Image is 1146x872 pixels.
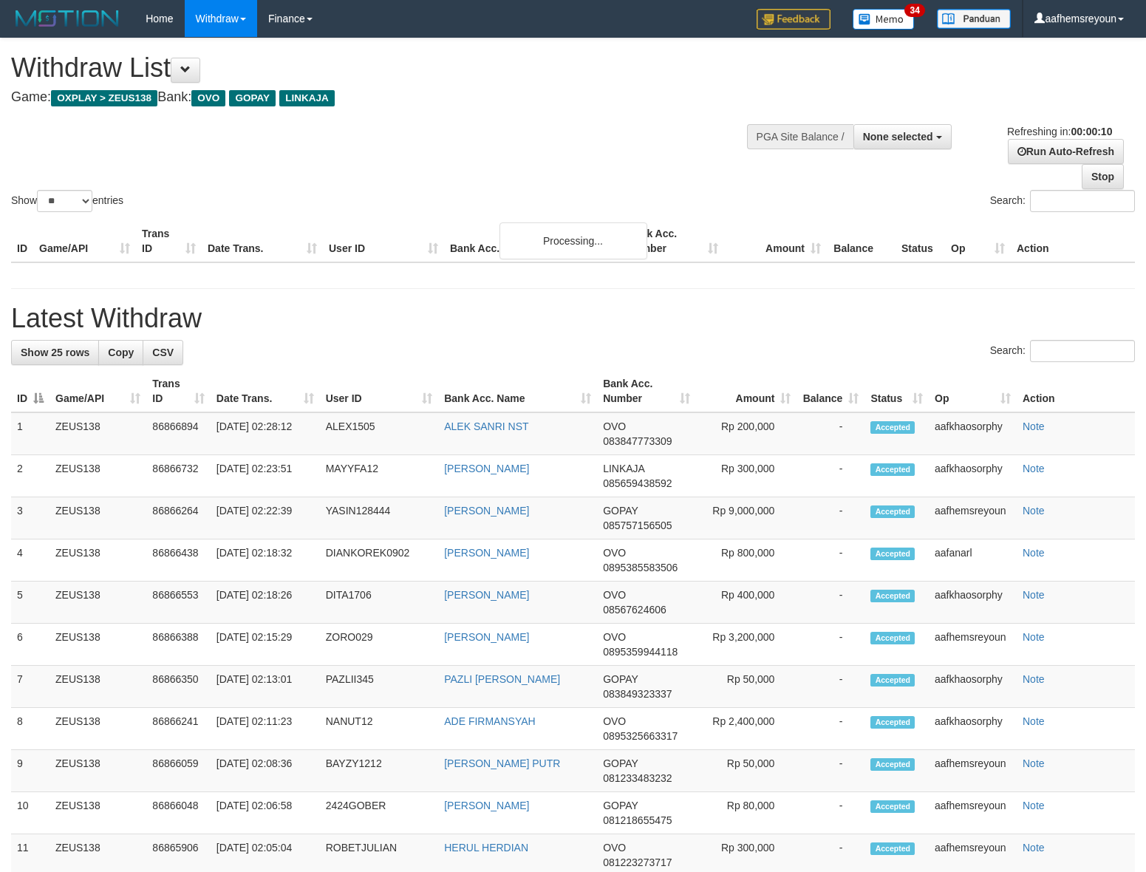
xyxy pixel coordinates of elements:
th: Status: activate to sort column ascending [864,370,929,412]
td: PAZLII345 [320,666,439,708]
td: 86866059 [146,750,211,792]
td: aafanarl [929,539,1017,582]
td: - [797,455,864,497]
th: Bank Acc. Number: activate to sort column ascending [597,370,696,412]
td: [DATE] 02:11:23 [211,708,320,750]
td: [DATE] 02:08:36 [211,750,320,792]
td: 10 [11,792,50,834]
a: Note [1023,842,1045,854]
td: Rp 300,000 [696,455,797,497]
h1: Withdraw List [11,53,749,83]
th: Op [945,220,1011,262]
a: Note [1023,505,1045,517]
span: OVO [603,589,626,601]
span: Copy 08567624606 to clipboard [603,604,666,616]
img: Button%20Memo.svg [853,9,915,30]
input: Search: [1030,340,1135,362]
a: HERUL HERDIAN [444,842,528,854]
td: [DATE] 02:23:51 [211,455,320,497]
th: Status [896,220,945,262]
a: Note [1023,420,1045,432]
td: ZEUS138 [50,412,146,455]
td: - [797,792,864,834]
span: Refreshing in: [1007,126,1112,137]
span: Copy 085757156505 to clipboard [603,520,672,531]
span: None selected [863,131,933,143]
a: Note [1023,757,1045,769]
td: 86866350 [146,666,211,708]
td: [DATE] 02:13:01 [211,666,320,708]
td: [DATE] 02:18:26 [211,582,320,624]
a: [PERSON_NAME] [444,505,529,517]
span: Copy 081223273717 to clipboard [603,856,672,868]
td: YASIN128444 [320,497,439,539]
td: ZEUS138 [50,582,146,624]
td: 86866241 [146,708,211,750]
td: - [797,624,864,666]
span: Copy 081218655475 to clipboard [603,814,672,826]
a: Note [1023,715,1045,727]
a: [PERSON_NAME] [444,547,529,559]
a: Show 25 rows [11,340,99,365]
td: BAYZY1212 [320,750,439,792]
span: GOPAY [229,90,276,106]
td: 7 [11,666,50,708]
span: Copy 0895325663317 to clipboard [603,730,678,742]
span: Accepted [870,632,915,644]
label: Show entries [11,190,123,212]
a: Note [1023,673,1045,685]
span: Copy 083847773309 to clipboard [603,435,672,447]
td: aafkhaosorphy [929,455,1017,497]
td: [DATE] 02:22:39 [211,497,320,539]
th: Date Trans. [202,220,323,262]
a: [PERSON_NAME] PUTR [444,757,560,769]
th: ID: activate to sort column descending [11,370,50,412]
img: MOTION_logo.png [11,7,123,30]
td: Rp 800,000 [696,539,797,582]
span: Copy 083849323337 to clipboard [603,688,672,700]
td: Rp 9,000,000 [696,497,797,539]
td: [DATE] 02:28:12 [211,412,320,455]
td: ZEUS138 [50,750,146,792]
a: Stop [1082,164,1124,189]
td: ZEUS138 [50,708,146,750]
td: 86866048 [146,792,211,834]
span: GOPAY [603,505,638,517]
label: Search: [990,190,1135,212]
td: aafkhaosorphy [929,708,1017,750]
span: OVO [191,90,225,106]
a: Note [1023,547,1045,559]
td: NANUT12 [320,708,439,750]
th: Bank Acc. Name: activate to sort column ascending [438,370,597,412]
td: 86866732 [146,455,211,497]
th: User ID: activate to sort column ascending [320,370,439,412]
td: - [797,750,864,792]
td: [DATE] 02:18:32 [211,539,320,582]
span: CSV [152,347,174,358]
th: Bank Acc. Number [621,220,724,262]
a: [PERSON_NAME] [444,800,529,811]
div: PGA Site Balance / [747,124,853,149]
td: [DATE] 02:06:58 [211,792,320,834]
span: Accepted [870,548,915,560]
th: Amount: activate to sort column ascending [696,370,797,412]
span: Accepted [870,716,915,729]
td: DIANKOREK0902 [320,539,439,582]
a: Note [1023,631,1045,643]
span: OVO [603,420,626,432]
th: Action [1017,370,1135,412]
td: Rp 400,000 [696,582,797,624]
th: Action [1011,220,1135,262]
a: PAZLI [PERSON_NAME] [444,673,560,685]
td: ALEX1505 [320,412,439,455]
span: Accepted [870,758,915,771]
td: Rp 50,000 [696,666,797,708]
span: GOPAY [603,673,638,685]
span: Copy [108,347,134,358]
td: 2424GOBER [320,792,439,834]
td: - [797,412,864,455]
input: Search: [1030,190,1135,212]
td: - [797,497,864,539]
td: 86866264 [146,497,211,539]
span: Accepted [870,674,915,687]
